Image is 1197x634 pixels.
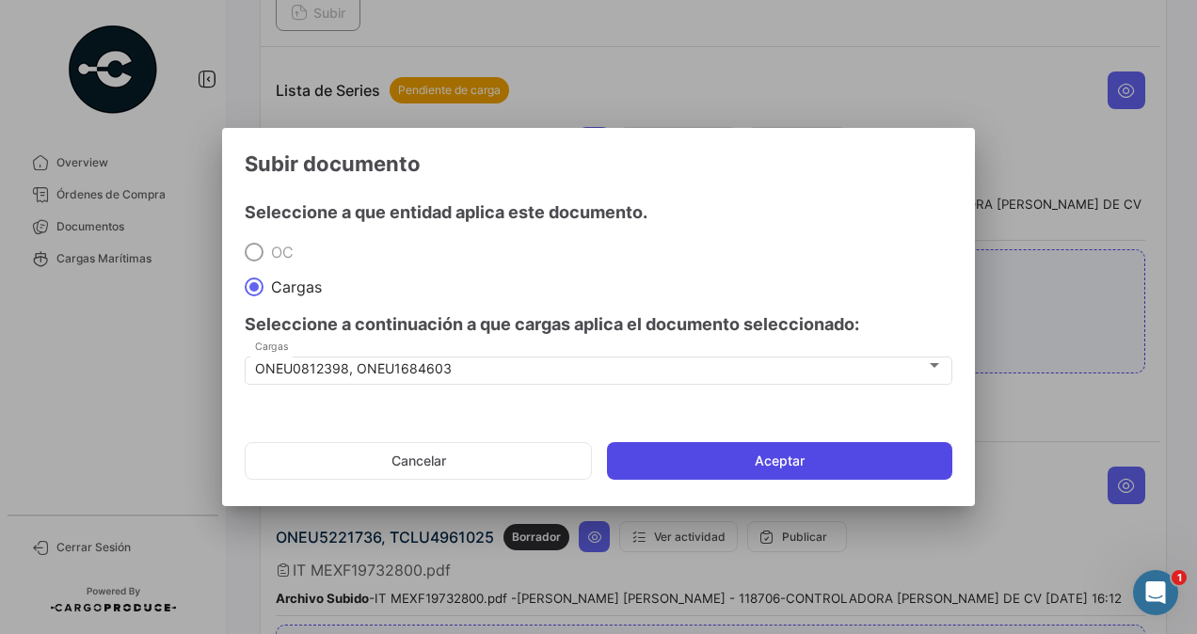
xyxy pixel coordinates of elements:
span: OC [263,243,294,262]
h4: Seleccione a continuación a que cargas aplica el documento seleccionado: [245,311,952,338]
h4: Seleccione a que entidad aplica este documento. [245,199,647,226]
span: Cargas [263,277,322,296]
button: Cancelar [245,442,592,480]
mat-select-trigger: ONEU0812398, ONEU1684603 [255,360,452,376]
button: Aceptar [607,442,952,480]
h3: Subir documento [245,151,952,177]
span: 1 [1172,570,1187,585]
iframe: Intercom live chat [1133,570,1178,615]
